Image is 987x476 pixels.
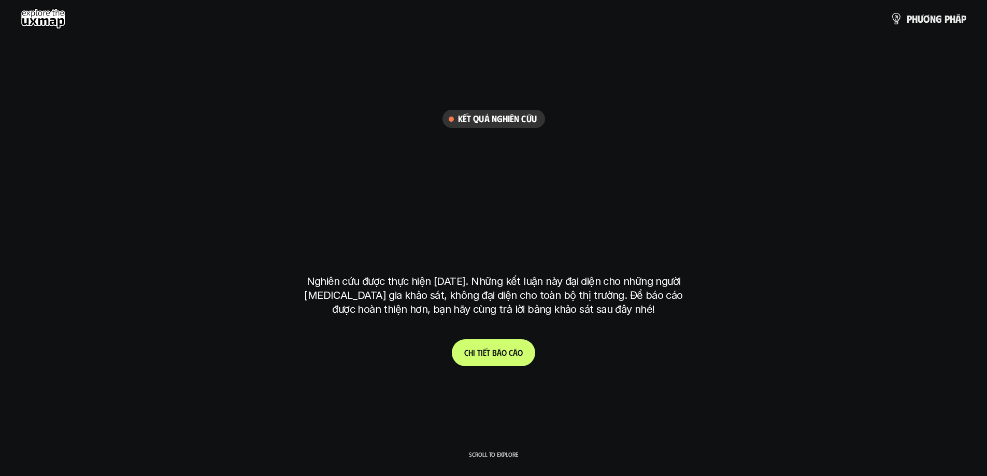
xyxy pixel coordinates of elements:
span: g [936,13,942,24]
span: o [502,348,507,357]
span: ế [483,348,487,357]
span: c [509,348,513,357]
span: p [907,13,912,24]
span: C [464,348,468,357]
span: t [487,348,490,357]
h1: phạm vi công việc của [305,139,683,182]
a: Chitiếtbáocáo [452,339,535,366]
span: á [955,13,961,24]
h1: tại [GEOGRAPHIC_DATA] [309,221,678,264]
span: ơ [923,13,930,24]
span: n [930,13,936,24]
span: á [497,348,502,357]
span: h [912,13,918,24]
span: t [477,348,481,357]
a: phươngpháp [890,8,966,29]
span: á [513,348,518,357]
span: b [492,348,497,357]
p: Nghiên cứu được thực hiện [DATE]. Những kết luận này đại diện cho những người [MEDICAL_DATA] gia ... [299,275,688,316]
h6: Kết quả nghiên cứu [458,113,537,125]
span: h [950,13,955,24]
span: h [468,348,473,357]
span: o [518,348,523,357]
span: i [481,348,483,357]
span: ư [918,13,923,24]
span: p [961,13,966,24]
span: i [473,348,475,357]
span: p [945,13,950,24]
p: Scroll to explore [469,451,518,458]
